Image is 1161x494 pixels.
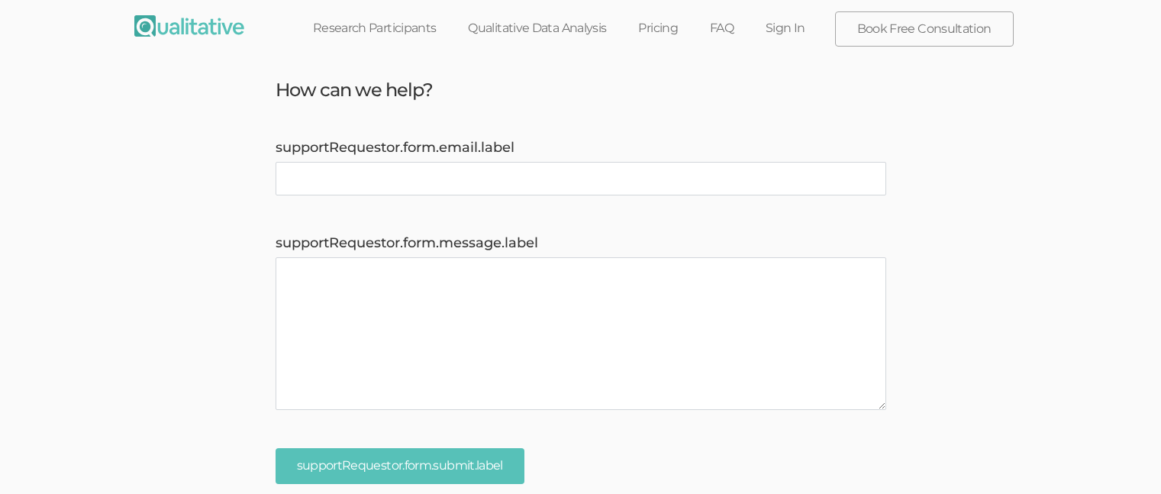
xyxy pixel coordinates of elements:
[276,138,886,158] label: supportRequestor.form.email.label
[694,11,750,45] a: FAQ
[836,12,1013,46] a: Book Free Consultation
[622,11,694,45] a: Pricing
[134,15,244,37] img: Qualitative
[264,80,898,100] h3: How can we help?
[276,234,886,253] label: supportRequestor.form.message.label
[297,11,453,45] a: Research Participants
[750,11,821,45] a: Sign In
[276,448,524,484] input: supportRequestor.form.submit.label
[452,11,622,45] a: Qualitative Data Analysis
